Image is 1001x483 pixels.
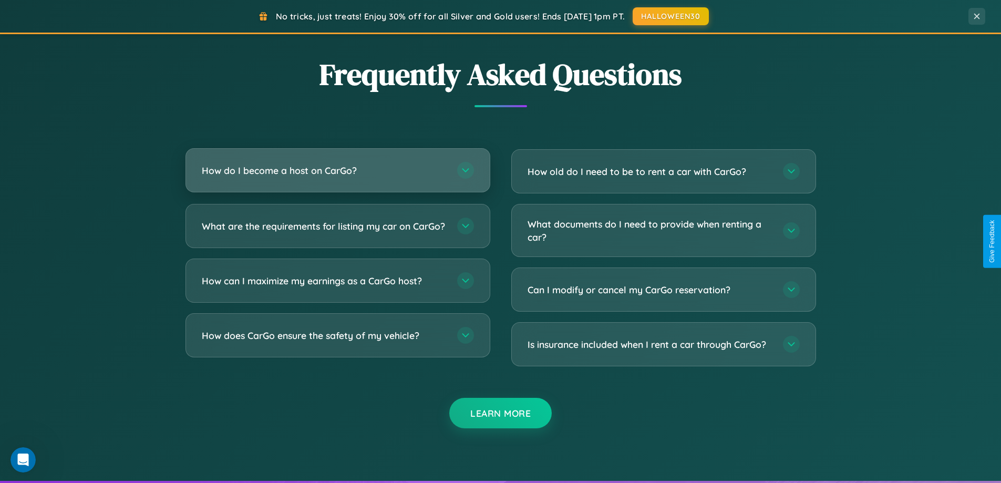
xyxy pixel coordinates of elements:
h3: How do I become a host on CarGo? [202,164,447,177]
button: HALLOWEEN30 [633,7,709,25]
h3: What are the requirements for listing my car on CarGo? [202,220,447,233]
h3: How old do I need to be to rent a car with CarGo? [528,165,772,178]
h3: Is insurance included when I rent a car through CarGo? [528,338,772,351]
h3: What documents do I need to provide when renting a car? [528,218,772,243]
h3: How can I maximize my earnings as a CarGo host? [202,274,447,287]
span: No tricks, just treats! Enjoy 30% off for all Silver and Gold users! Ends [DATE] 1pm PT. [276,11,625,22]
button: Learn More [449,398,552,428]
div: Give Feedback [988,220,996,263]
h3: How does CarGo ensure the safety of my vehicle? [202,329,447,342]
iframe: Intercom live chat [11,447,36,472]
h3: Can I modify or cancel my CarGo reservation? [528,283,772,296]
h2: Frequently Asked Questions [185,54,816,95]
